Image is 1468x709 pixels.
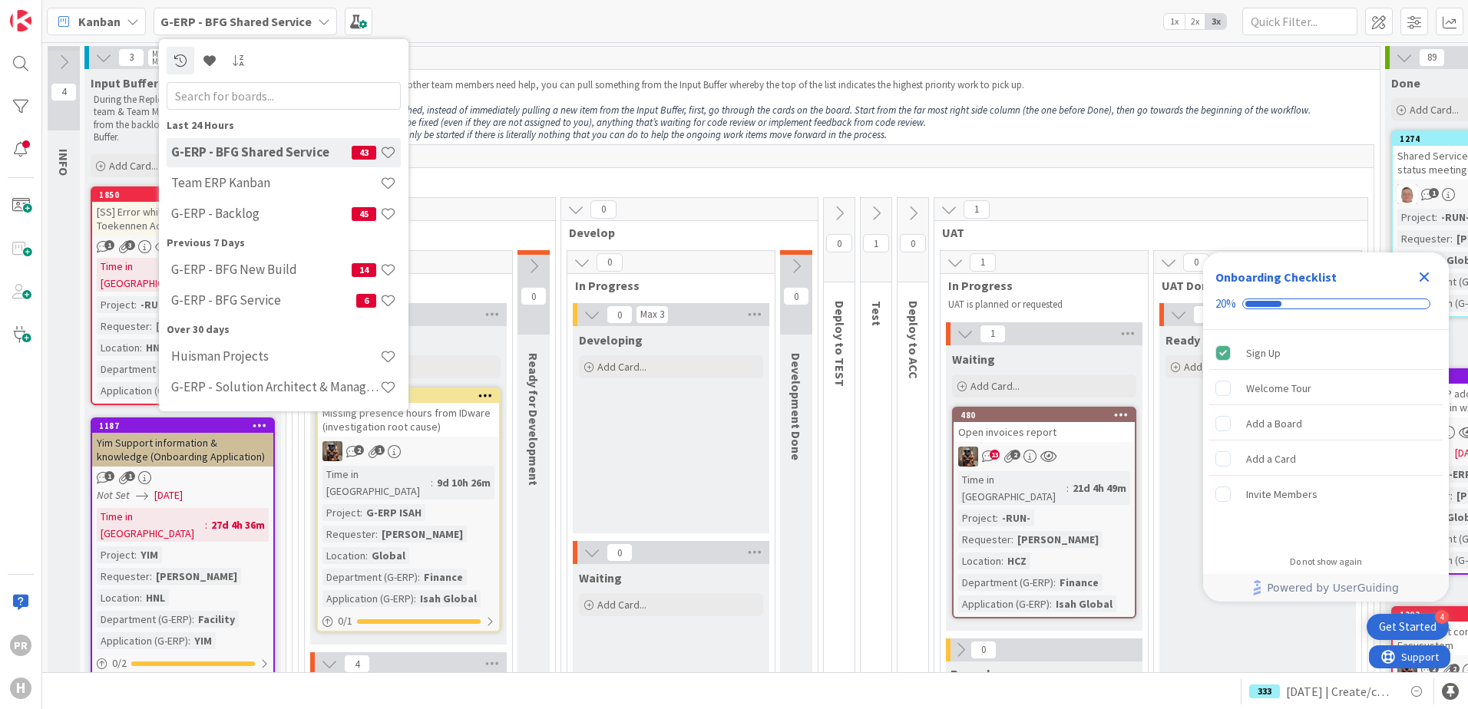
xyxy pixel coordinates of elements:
div: Time in [GEOGRAPHIC_DATA] [322,466,431,500]
span: : [360,504,362,521]
span: 3 [118,48,144,67]
div: Open invoices report [954,422,1135,442]
div: Project [322,504,360,521]
div: Sign Up [1246,344,1281,362]
div: Facility [194,611,239,628]
div: 1655 [325,391,499,401]
span: : [1050,595,1052,612]
em: Once a piece of work is finished, instead of immediately pulling a new item from the Input Buffer... [294,104,1311,117]
span: 3 [125,240,135,250]
div: Add a Board [1246,414,1302,433]
span: 6 [356,294,376,308]
div: 480Open invoices report [954,408,1135,442]
h4: G-ERP - Backlog [171,206,352,221]
div: Missing presence hours from IDware (investigation root cause) [318,403,499,437]
p: UAT is planned or requested [948,298,1129,311]
span: 0 [590,200,617,219]
div: 1187Yim Support information & knowledge (Onboarding Application) [92,419,273,467]
span: Ready for deployment [1165,332,1291,348]
div: Min 3 [152,50,170,58]
span: : [431,474,433,491]
div: Footer [1203,574,1449,602]
img: VK [322,441,342,461]
span: 1x [1164,14,1185,29]
span: 2x [1185,14,1205,29]
img: lD [1397,184,1417,204]
span: Kanban [78,12,121,31]
span: 1 [104,240,114,250]
span: Developing [579,332,643,348]
div: Isah Global [1052,595,1116,612]
span: 45 [352,207,376,221]
h4: G-ERP - BFG Service [171,292,356,308]
div: Application (G-ERP) [97,632,188,649]
div: Checklist progress: 20% [1215,297,1437,311]
span: 89 [1419,48,1445,67]
div: Application (G-ERP) [322,590,414,607]
span: Waiting [952,351,995,367]
span: Changes (DEV) [300,172,1354,187]
div: Get Started [1379,619,1437,635]
span: : [1066,480,1069,496]
span: Add Card... [597,598,646,612]
div: Location [322,547,365,564]
div: Location [97,589,140,606]
img: VK [958,447,978,467]
div: Project [958,509,996,526]
span: Ready for Development [526,353,541,486]
span: 0 [521,287,547,305]
span: 0 [826,234,852,252]
span: UAT [942,225,1348,240]
div: Project [97,546,134,563]
div: Department (G-ERP) [97,361,192,378]
span: Design [306,225,536,240]
div: 27d 4h 36m [207,516,269,533]
div: Requester [322,526,375,542]
div: 20% [1215,297,1236,311]
span: : [134,296,137,313]
span: Waiting [579,570,622,585]
span: 0 [1193,305,1219,324]
span: INFO [56,149,71,176]
span: Deploy to ACC [906,301,921,379]
span: : [1053,574,1056,591]
div: Invite Members is incomplete. [1209,477,1443,511]
span: : [414,590,416,607]
span: : [365,547,368,564]
div: 333 [1249,684,1280,698]
span: Input Buffer [91,75,158,91]
div: Finance [1056,574,1103,591]
h4: G-ERP - BFG Shared Service [171,144,352,160]
span: : [134,546,137,563]
img: VK [1397,660,1417,680]
div: Add a Card [1246,450,1296,468]
div: [PERSON_NAME] [378,526,467,542]
span: : [150,318,152,335]
div: Department (G-ERP) [322,569,418,585]
span: 1 [970,253,996,272]
div: [PERSON_NAME] [152,568,241,585]
span: 1 [863,234,889,252]
div: HNL [142,339,169,356]
span: 0 [607,305,633,324]
span: Add Card... [1410,103,1459,117]
div: Time in [GEOGRAPHIC_DATA] [97,508,205,542]
span: 0 [783,287,809,305]
div: [PERSON_NAME] [152,318,241,335]
div: Last 24 Hours [167,117,401,134]
div: Over 30 days [167,322,401,338]
div: HNL [142,589,169,606]
div: Invite Members [1246,485,1318,503]
span: 2 [1010,450,1020,460]
span: : [150,568,152,585]
div: YIM [190,632,216,649]
a: 480Open invoices reportVKTime in [GEOGRAPHIC_DATA]:21d 4h 49mProject:-RUN-Requester:[PERSON_NAME]... [952,407,1136,618]
div: [PERSON_NAME] [1013,531,1103,548]
span: Add Card... [597,360,646,374]
div: Requester [97,568,150,585]
img: Visit kanbanzone.com [10,10,31,31]
span: 4 [51,83,77,101]
div: Onboarding Checklist [1215,268,1337,286]
em: Look for items that need to be fixed (even if they are not assigned to you), anything that’s wait... [294,116,926,129]
span: Powered by UserGuiding [1267,579,1399,597]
